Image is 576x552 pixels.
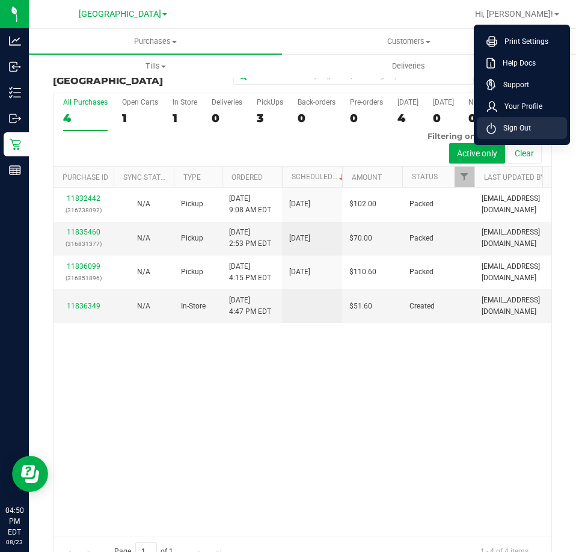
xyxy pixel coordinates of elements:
span: Created [409,301,435,312]
p: (316738092) [61,204,106,216]
span: [GEOGRAPHIC_DATA] [79,9,161,19]
a: Purchase ID [63,173,108,182]
span: $102.00 [349,198,376,210]
div: PickUps [257,98,283,106]
a: Help Docs [486,57,562,69]
a: Last Updated By [484,173,545,182]
span: $110.60 [349,266,376,278]
a: Deliveries [282,54,535,79]
a: Ordered [231,173,263,182]
a: Amount [352,173,382,182]
a: 11832442 [67,194,100,203]
a: Type [183,173,201,182]
span: Print Settings [497,35,548,48]
span: Filtering on status: [427,131,506,141]
a: Purchases [29,29,282,54]
li: Sign Out [477,117,567,139]
div: 0 [298,111,335,125]
span: [DATE] 4:15 PM EDT [229,261,271,284]
div: [DATE] [433,98,454,106]
span: Pickup [181,198,203,210]
span: Hi, [PERSON_NAME]! [475,9,553,19]
span: Deliveries [376,61,441,72]
span: Help Docs [495,57,536,69]
div: Back-orders [298,98,335,106]
h3: Purchase Summary: [53,65,219,86]
span: In-Store [181,301,206,312]
button: N/A [137,198,150,210]
div: [DATE] [397,98,418,106]
button: Clear [507,143,542,164]
span: Not Applicable [137,302,150,310]
span: [DATE] 9:08 AM EDT [229,193,271,216]
span: [DATE] [289,198,310,210]
div: In Store [173,98,197,106]
span: Your Profile [497,100,542,112]
inline-svg: Outbound [9,112,21,124]
div: 1 [122,111,158,125]
a: Scheduled [292,173,346,181]
inline-svg: Reports [9,164,21,176]
span: Pickup [181,266,203,278]
a: 11836099 [67,262,100,271]
span: [DATE] 4:47 PM EDT [229,295,271,317]
a: Sync Status [123,173,170,182]
span: [DATE] [289,233,310,244]
span: [DATE] 2:53 PM EDT [229,227,271,250]
a: Tills [29,54,282,79]
span: Not Applicable [137,200,150,208]
button: N/A [137,301,150,312]
a: Filter [455,167,474,187]
span: $51.60 [349,301,372,312]
p: 08/23 [5,538,23,547]
iframe: Resource center [12,456,48,492]
div: 3 [257,111,283,125]
div: All Purchases [63,98,108,106]
div: Needs Review [468,98,513,106]
span: Packed [409,266,434,278]
div: 0 [433,111,454,125]
inline-svg: Inbound [9,61,21,73]
div: 0 [350,111,383,125]
button: N/A [137,266,150,278]
div: Deliveries [212,98,242,106]
span: Pickup [181,233,203,244]
div: 4 [63,111,108,125]
p: (316831377) [61,238,106,250]
div: Pre-orders [350,98,383,106]
span: Tills [29,61,281,72]
a: Status [412,173,438,181]
span: [GEOGRAPHIC_DATA] [53,75,163,87]
inline-svg: Retail [9,138,21,150]
span: Sign Out [496,122,531,134]
span: Packed [409,198,434,210]
div: 0 [468,111,513,125]
inline-svg: Inventory [9,87,21,99]
a: Customers [282,29,535,54]
div: 1 [173,111,197,125]
button: N/A [137,233,150,244]
inline-svg: Analytics [9,35,21,47]
span: Customers [283,36,535,47]
span: Not Applicable [137,234,150,242]
span: Packed [409,233,434,244]
a: 11836349 [67,302,100,310]
p: (316851896) [61,272,106,284]
p: 04:50 PM EDT [5,505,23,538]
button: Active only [449,143,505,164]
span: $70.00 [349,233,372,244]
span: Purchases [29,36,282,47]
div: 4 [397,111,418,125]
span: Not Applicable [137,268,150,276]
span: Support [496,79,529,91]
div: Open Carts [122,98,158,106]
a: Support [486,79,562,91]
div: 0 [212,111,242,125]
a: 11835460 [67,228,100,236]
span: [DATE] [289,266,310,278]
